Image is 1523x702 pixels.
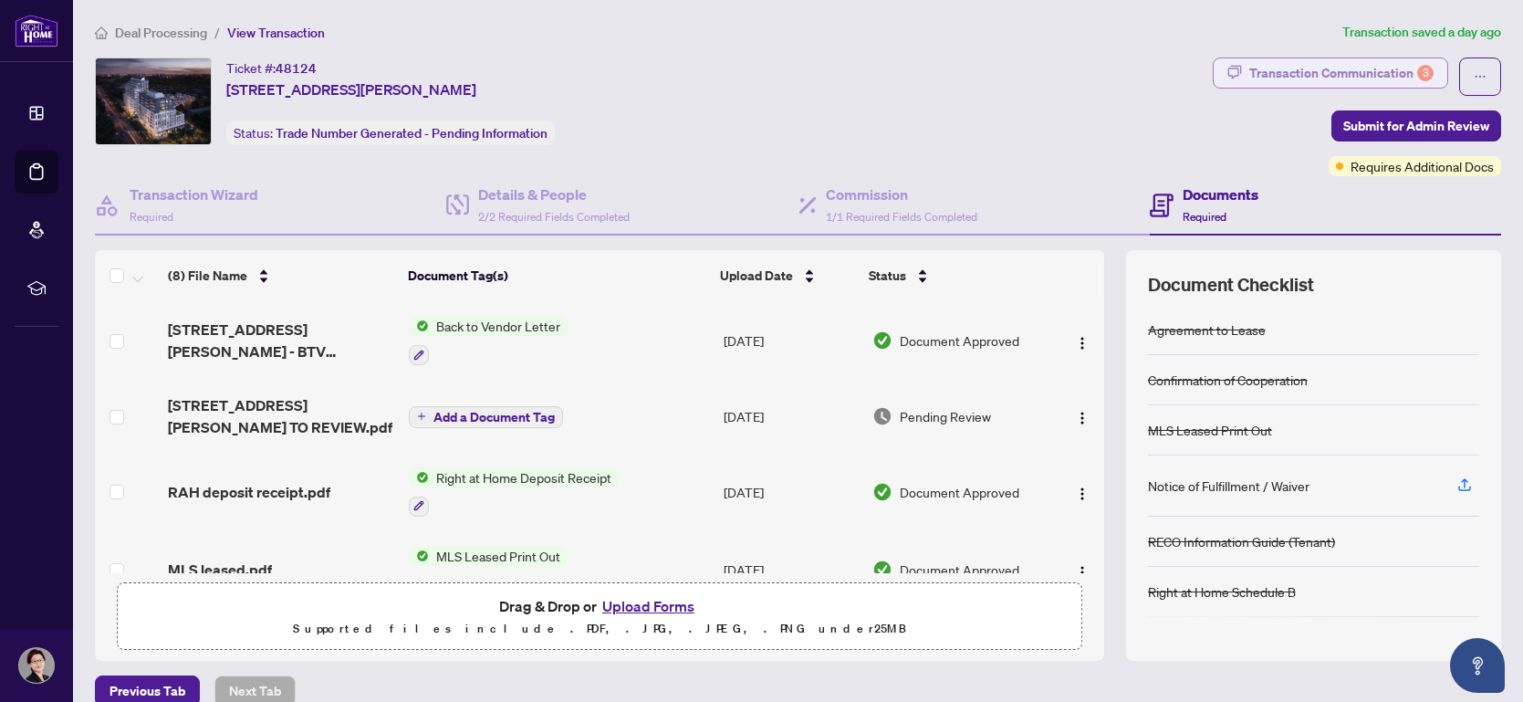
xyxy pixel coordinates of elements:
div: 3 [1417,65,1434,81]
span: MLS Leased Print Out [429,546,568,566]
div: Right at Home Schedule B [1148,582,1296,602]
img: Document Status [872,330,892,351]
div: Confirmation of Cooperation [1148,370,1308,390]
span: Deal Processing [115,25,207,41]
td: [DATE] [716,301,865,380]
span: View Transaction [227,25,325,41]
article: Transaction saved a day ago [1342,22,1501,43]
button: Upload Forms [597,594,700,618]
div: Transaction Communication [1249,58,1434,88]
div: Notice of Fulfillment / Waiver [1148,476,1309,496]
img: Status Icon [409,316,429,336]
span: Document Approved [900,330,1019,351]
span: 48124 [276,60,317,77]
span: Submit for Admin Review [1343,111,1489,141]
div: MLS Leased Print Out [1148,420,1272,440]
button: Logo [1068,402,1097,431]
span: [STREET_ADDRESS][PERSON_NAME] TO REVIEW.pdf [168,394,394,438]
img: Logo [1075,411,1090,425]
span: 1/1 Required Fields Completed [826,210,977,224]
span: ellipsis [1474,70,1486,83]
th: Status [861,250,1047,301]
button: Status IconBack to Vendor Letter [409,316,568,365]
button: Logo [1068,326,1097,355]
button: Add a Document Tag [409,404,563,428]
th: Upload Date [713,250,861,301]
h4: Transaction Wizard [130,183,258,205]
button: Open asap [1450,638,1505,693]
span: RAH deposit receipt.pdf [168,481,330,503]
th: (8) File Name [161,250,401,301]
span: home [95,26,108,39]
button: Logo [1068,477,1097,507]
span: Required [1183,210,1226,224]
span: Trade Number Generated - Pending Information [276,125,548,141]
td: [DATE] [716,531,865,610]
td: [DATE] [716,380,865,453]
button: Status IconMLS Leased Print Out [409,546,568,595]
img: Profile Icon [19,648,54,683]
span: Upload Date [720,266,793,286]
span: (8) File Name [168,266,247,286]
span: Document Approved [900,560,1019,580]
img: Status Icon [409,546,429,566]
button: Add a Document Tag [409,406,563,428]
button: Transaction Communication3 [1213,58,1448,89]
img: Status Icon [409,467,429,487]
span: Back to Vendor Letter [429,316,568,336]
img: Logo [1075,565,1090,580]
img: IMG-E12252519_1.jpg [96,58,211,144]
span: Drag & Drop orUpload FormsSupported files include .PDF, .JPG, .JPEG, .PNG under25MB [118,583,1081,651]
span: Pending Review [900,406,991,426]
span: Add a Document Tag [433,411,555,424]
span: Drag & Drop or [499,594,700,618]
button: Status IconRight at Home Deposit Receipt [409,467,619,517]
span: Status [869,266,906,286]
div: Status: [226,120,555,145]
img: Logo [1075,487,1090,501]
h4: Documents [1183,183,1258,205]
h4: Commission [826,183,977,205]
span: Document Approved [900,482,1019,502]
td: [DATE] [716,453,865,531]
span: Document Checklist [1148,272,1314,298]
th: Document Tag(s) [401,250,714,301]
li: / [214,22,220,43]
div: Ticket #: [226,58,317,79]
img: logo [15,14,58,47]
span: [STREET_ADDRESS][PERSON_NAME] [226,79,476,100]
p: Supported files include .PDF, .JPG, .JPEG, .PNG under 25 MB [129,618,1070,640]
span: Required [130,210,173,224]
div: Agreement to Lease [1148,320,1266,340]
span: MLS leased.pdf [168,559,272,581]
img: Document Status [872,560,892,580]
h4: Details & People [478,183,630,205]
span: plus [417,412,426,421]
img: Document Status [872,482,892,502]
button: Logo [1068,555,1097,584]
button: Submit for Admin Review [1331,110,1501,141]
span: [STREET_ADDRESS][PERSON_NAME] - BTV Letter.pdf [168,319,394,362]
div: RECO Information Guide (Tenant) [1148,531,1335,551]
img: Document Status [872,406,892,426]
img: Logo [1075,336,1090,351]
span: Right at Home Deposit Receipt [429,467,619,487]
span: Requires Additional Docs [1351,156,1494,176]
span: 2/2 Required Fields Completed [478,210,630,224]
